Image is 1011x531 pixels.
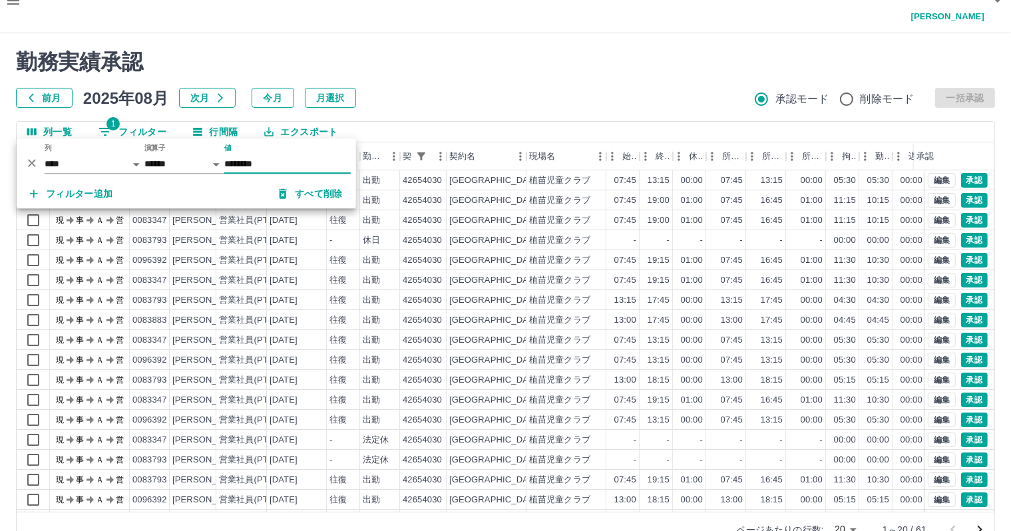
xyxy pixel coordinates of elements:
div: 出勤 [363,214,380,227]
div: 19:15 [648,274,670,287]
div: 所定開始 [722,142,743,170]
div: 0096392 [132,254,167,267]
button: メニュー [384,146,404,166]
div: 42654030 [403,334,442,347]
button: 編集 [928,313,956,327]
div: 07:45 [721,254,743,267]
button: メニュー [590,146,610,166]
button: 承認 [961,433,988,447]
button: 承認 [961,373,988,387]
button: 列選択 [17,122,83,142]
div: 0083347 [132,334,167,347]
div: 07:45 [614,214,636,227]
div: フィルター表示 [17,138,356,208]
div: - [329,234,332,247]
div: 0083883 [132,314,167,327]
div: 05:30 [867,354,889,367]
text: 営 [116,295,124,305]
div: 10:30 [867,274,889,287]
div: 00:00 [681,334,703,347]
div: 00:00 [834,234,856,247]
div: [GEOGRAPHIC_DATA] [449,334,541,347]
div: [PERSON_NAME] [172,214,245,227]
div: 07:45 [614,254,636,267]
div: 19:00 [648,194,670,207]
div: 所定開始 [706,142,746,170]
div: [PERSON_NAME] [172,354,245,367]
div: [DATE] [270,254,298,267]
div: 11:15 [834,194,856,207]
div: 01:00 [681,214,703,227]
div: [DATE] [270,334,298,347]
div: 19:00 [648,214,670,227]
div: 00:00 [901,214,922,227]
div: 00:00 [801,294,823,307]
div: [GEOGRAPHIC_DATA] [449,174,541,187]
div: [DATE] [270,314,298,327]
div: - [667,234,670,247]
div: 00:00 [681,314,703,327]
div: 01:00 [801,254,823,267]
div: 植苗児童クラブ [529,334,590,347]
div: 営業社員(PT契約) [219,254,289,267]
div: 07:45 [614,274,636,287]
div: 07:45 [614,334,636,347]
div: 始業 [606,142,640,170]
div: 所定終業 [746,142,786,170]
div: [PERSON_NAME] [172,274,245,287]
div: 05:30 [867,174,889,187]
text: Ａ [96,275,104,285]
div: 01:00 [801,214,823,227]
div: 07:45 [721,334,743,347]
div: 42654030 [403,314,442,327]
div: 01:00 [681,194,703,207]
button: 承認 [961,293,988,307]
text: 現 [56,275,64,285]
div: 休日 [363,234,380,247]
div: 植苗児童クラブ [529,254,590,267]
button: 編集 [928,253,956,267]
button: 編集 [928,173,956,188]
div: 13:15 [648,334,670,347]
text: 現 [56,216,64,225]
div: 13:15 [761,334,783,347]
div: 04:45 [834,314,856,327]
div: 往復 [329,314,347,327]
div: [PERSON_NAME] [172,294,245,307]
div: 植苗児童クラブ [529,354,590,367]
button: 編集 [928,492,956,507]
text: 営 [116,256,124,265]
div: 拘束 [842,142,857,170]
div: 植苗児童クラブ [529,174,590,187]
div: 01:00 [681,254,703,267]
div: 16:45 [761,194,783,207]
span: 承認モード [775,91,829,107]
div: 42654030 [403,274,442,287]
button: エクスポート [254,122,348,142]
text: 事 [76,256,84,265]
text: 現 [56,236,64,245]
div: 10:30 [867,254,889,267]
button: 編集 [928,213,956,228]
button: 編集 [928,233,956,248]
div: 往復 [329,374,347,387]
div: 04:30 [867,294,889,307]
button: 行間隔 [182,122,248,142]
div: 13:15 [648,354,670,367]
button: 月選択 [305,88,356,108]
div: 00:00 [801,354,823,367]
div: 16:45 [761,214,783,227]
div: 出勤 [363,374,380,387]
div: 所定終業 [762,142,783,170]
div: 契約名 [447,142,526,170]
div: 0096392 [132,354,167,367]
div: [DATE] [270,274,298,287]
text: Ａ [96,295,104,305]
button: 前月 [16,88,73,108]
div: 05:30 [834,334,856,347]
div: 00:00 [901,334,922,347]
div: [PERSON_NAME] [172,374,245,387]
div: 07:45 [721,214,743,227]
div: 往復 [329,214,347,227]
div: 17:45 [648,294,670,307]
